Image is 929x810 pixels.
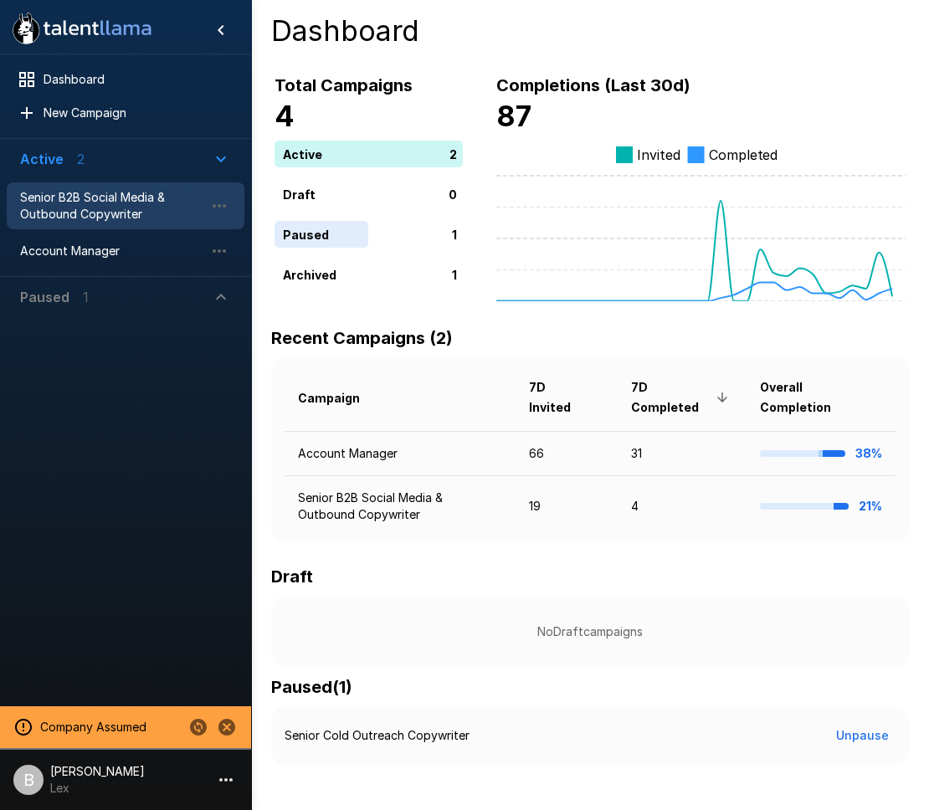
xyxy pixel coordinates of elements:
[285,727,470,744] p: Senior Cold Outreach Copywriter
[829,720,896,751] button: Unpause
[449,145,457,162] p: 2
[516,431,618,475] td: 66
[855,446,882,460] b: 38%
[631,377,733,418] span: 7D Completed
[271,13,909,49] h4: Dashboard
[529,377,605,418] span: 7D Invited
[449,185,457,202] p: 0
[271,677,352,697] b: Paused ( 1 )
[859,499,882,513] b: 21%
[452,265,457,283] p: 1
[496,99,531,133] b: 87
[452,225,457,243] p: 1
[496,75,690,95] b: Completions (Last 30d)
[618,475,747,536] td: 4
[285,475,516,536] td: Senior B2B Social Media & Outbound Copywriter
[760,377,882,418] span: Overall Completion
[275,75,413,95] b: Total Campaigns
[271,328,453,348] b: Recent Campaigns (2)
[516,475,618,536] td: 19
[271,566,313,587] b: Draft
[285,431,516,475] td: Account Manager
[618,431,747,475] td: 31
[275,99,295,133] b: 4
[298,388,382,408] span: Campaign
[298,623,882,640] p: No Draft campaigns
